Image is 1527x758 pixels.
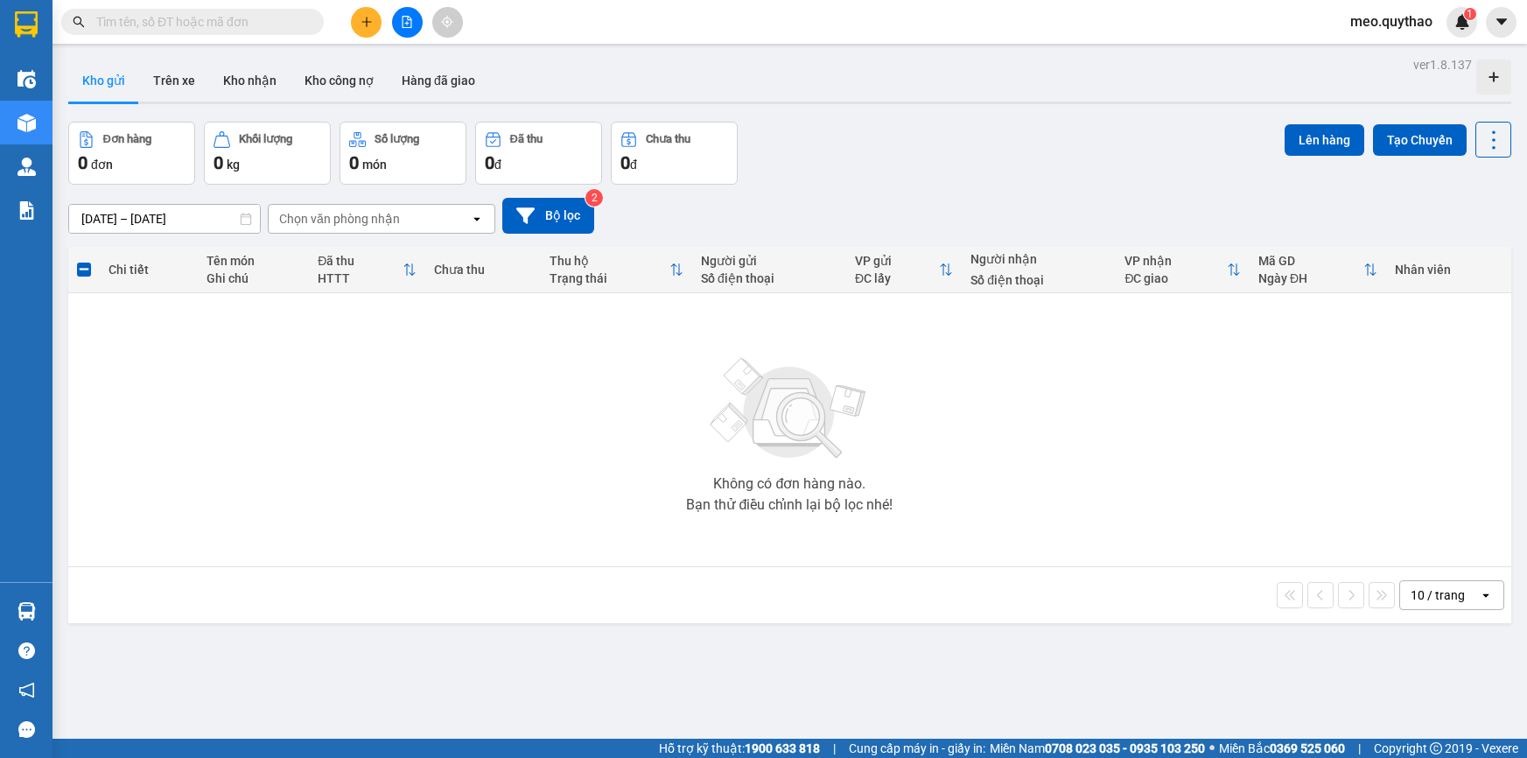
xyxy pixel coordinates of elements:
[494,158,501,172] span: đ
[227,158,240,172] span: kg
[475,122,602,185] button: Đã thu0đ
[702,347,877,470] img: svg+xml;base64,PHN2ZyBjbGFzcz0ibGlzdC1wbHVnX19zdmciIHhtbG5zPSJodHRwOi8vd3d3LnczLm9yZy8yMDAwL3N2Zy...
[701,271,837,285] div: Số điện thoại
[96,12,303,32] input: Tìm tên, số ĐT hoặc mã đơn
[239,133,292,145] div: Khối lượng
[214,152,223,173] span: 0
[1454,14,1470,30] img: icon-new-feature
[1258,271,1363,285] div: Ngày ĐH
[1395,263,1502,277] div: Nhân viên
[1270,741,1345,755] strong: 0369 525 060
[388,60,489,102] button: Hàng đã giao
[686,498,893,512] div: Bạn thử điều chỉnh lại bộ lọc nhé!
[630,158,637,172] span: đ
[91,158,113,172] span: đơn
[1124,254,1227,268] div: VP nhận
[1124,271,1227,285] div: ĐC giao
[340,122,466,185] button: Số lượng0món
[69,205,260,233] input: Select a date range.
[855,254,939,268] div: VP gửi
[646,133,690,145] div: Chưa thu
[434,263,532,277] div: Chưa thu
[1467,8,1473,20] span: 1
[318,271,403,285] div: HTTT
[68,60,139,102] button: Kho gửi
[620,152,630,173] span: 0
[109,263,189,277] div: Chi tiết
[18,158,36,176] img: warehouse-icon
[541,247,692,293] th: Toggle SortBy
[701,254,837,268] div: Người gửi
[510,133,543,145] div: Đã thu
[502,198,594,234] button: Bộ lọc
[1494,14,1509,30] span: caret-down
[1219,739,1345,758] span: Miền Bắc
[291,60,388,102] button: Kho công nợ
[745,741,820,755] strong: 1900 633 818
[18,70,36,88] img: warehouse-icon
[73,16,85,28] span: search
[846,247,962,293] th: Toggle SortBy
[855,271,939,285] div: ĐC lấy
[432,7,463,38] button: aim
[139,60,209,102] button: Trên xe
[1430,742,1442,754] span: copyright
[1413,55,1472,74] div: ver 1.8.137
[401,16,413,28] span: file-add
[279,210,400,228] div: Chọn văn phòng nhận
[209,60,291,102] button: Kho nhận
[18,721,35,738] span: message
[970,252,1107,266] div: Người nhận
[1358,739,1361,758] span: |
[318,254,403,268] div: Đã thu
[18,114,36,132] img: warehouse-icon
[1373,124,1467,156] button: Tạo Chuyến
[1250,247,1386,293] th: Toggle SortBy
[362,158,387,172] span: món
[550,254,669,268] div: Thu hộ
[1209,745,1215,752] span: ⚪️
[375,133,419,145] div: Số lượng
[1486,7,1516,38] button: caret-down
[18,682,35,698] span: notification
[78,152,88,173] span: 0
[1258,254,1363,268] div: Mã GD
[351,7,382,38] button: plus
[1464,8,1476,20] sup: 1
[849,739,985,758] span: Cung cấp máy in - giấy in:
[207,254,300,268] div: Tên món
[970,273,1107,287] div: Số điện thoại
[659,739,820,758] span: Hỗ trợ kỹ thuật:
[1116,247,1250,293] th: Toggle SortBy
[1336,11,1446,32] span: meo.quythao
[349,152,359,173] span: 0
[833,739,836,758] span: |
[550,271,669,285] div: Trạng thái
[18,602,36,621] img: warehouse-icon
[713,477,865,491] div: Không có đơn hàng nào.
[585,189,603,207] sup: 2
[611,122,738,185] button: Chưa thu0đ
[1479,588,1493,602] svg: open
[309,247,425,293] th: Toggle SortBy
[1045,741,1205,755] strong: 0708 023 035 - 0935 103 250
[68,122,195,185] button: Đơn hàng0đơn
[361,16,373,28] span: plus
[1411,586,1465,604] div: 10 / trang
[18,201,36,220] img: solution-icon
[18,642,35,659] span: question-circle
[441,16,453,28] span: aim
[485,152,494,173] span: 0
[1476,60,1511,95] div: Tạo kho hàng mới
[103,133,151,145] div: Đơn hàng
[392,7,423,38] button: file-add
[204,122,331,185] button: Khối lượng0kg
[207,271,300,285] div: Ghi chú
[1285,124,1364,156] button: Lên hàng
[990,739,1205,758] span: Miền Nam
[15,11,38,38] img: logo-vxr
[470,212,484,226] svg: open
